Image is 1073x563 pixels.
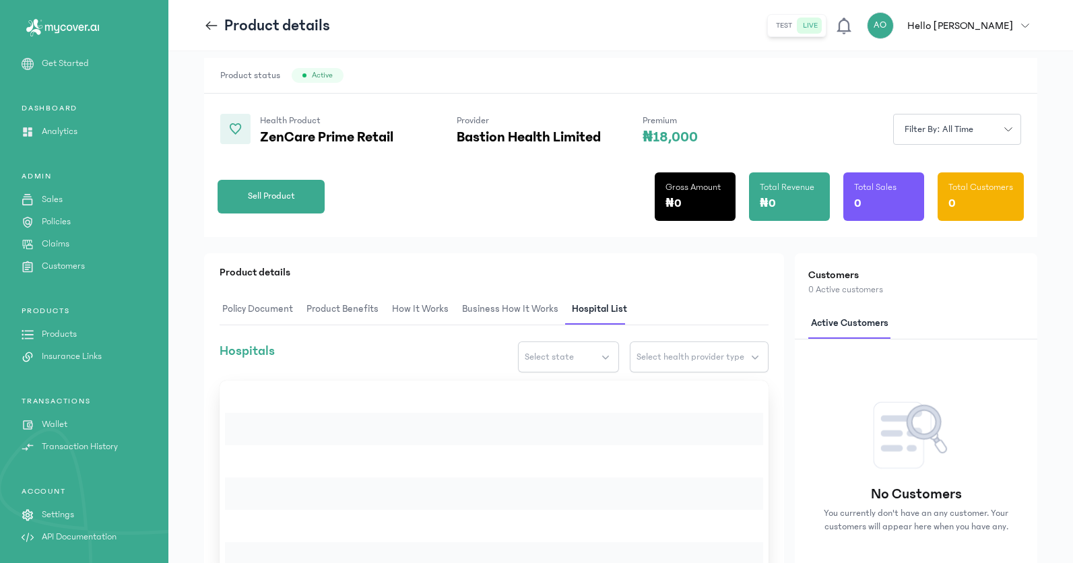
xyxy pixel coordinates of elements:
[760,194,776,213] p: ₦0
[220,294,296,325] span: Policy Document
[459,294,569,325] button: Business How It Works
[518,341,619,372] button: Select state
[808,308,891,339] span: Active customers
[854,194,861,213] p: 0
[798,18,823,34] button: live
[630,341,769,372] button: Select health provider type
[808,283,1024,297] p: 0 Active customers
[220,294,304,325] button: Policy Document
[260,129,415,145] p: ZenCare Prime Retail
[760,180,814,194] p: Total Revenue
[42,237,69,251] p: Claims
[637,350,744,364] span: Select health provider type
[643,115,677,126] span: Premium
[808,506,1024,533] p: You currently don't have an any customer. Your customers will appear here when you have any.
[42,530,117,544] p: API Documentation
[312,70,333,81] span: Active
[808,308,899,339] button: Active customers
[867,12,1037,39] button: AOHello [PERSON_NAME]
[42,418,67,432] p: Wallet
[42,125,77,139] p: Analytics
[457,115,489,126] span: Provider
[42,350,102,364] p: Insurance Links
[525,350,574,364] span: Select state
[389,294,451,325] span: How It Works
[771,18,798,34] button: test
[907,18,1013,34] p: Hello [PERSON_NAME]
[42,259,85,273] p: Customers
[220,264,769,280] p: Product details
[897,123,981,137] span: Filter by: all time
[871,485,962,504] p: No Customers
[569,294,630,325] span: hospital List
[457,129,601,145] p: Bastion Health Limited
[808,267,1024,283] h2: Customers
[867,12,894,39] div: AO
[854,180,897,194] p: Total Sales
[569,294,638,325] button: hospital List
[42,440,118,454] p: Transaction History
[948,194,956,213] p: 0
[42,193,63,207] p: Sales
[248,189,295,203] span: Sell Product
[220,69,280,82] span: Product status
[42,327,77,341] p: Products
[42,57,89,71] p: Get Started
[220,341,275,372] h3: Hospitals
[893,114,1021,145] button: Filter by: all time
[389,294,459,325] button: How It Works
[260,115,321,126] span: Health Product
[42,215,71,229] p: Policies
[218,180,325,213] button: Sell Product
[304,294,381,325] span: Product Benefits
[224,15,330,36] p: Product details
[948,180,1013,194] p: Total Customers
[42,508,74,522] p: Settings
[459,294,561,325] span: Business How It Works
[643,129,698,145] p: ₦18,000
[665,194,682,213] p: ₦0
[304,294,389,325] button: Product Benefits
[665,180,721,194] p: Gross Amount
